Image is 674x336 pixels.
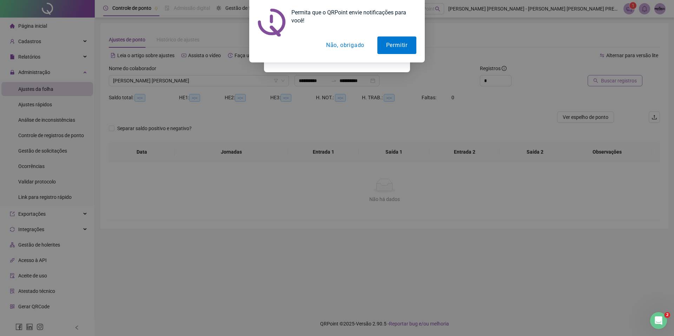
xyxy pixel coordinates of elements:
[258,8,286,36] img: notification icon
[317,36,373,54] button: Não, obrigado
[286,8,416,25] div: Permita que o QRPoint envie notificações para você!
[665,312,670,318] span: 2
[650,312,667,329] iframe: Intercom live chat
[377,36,416,54] button: Permitir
